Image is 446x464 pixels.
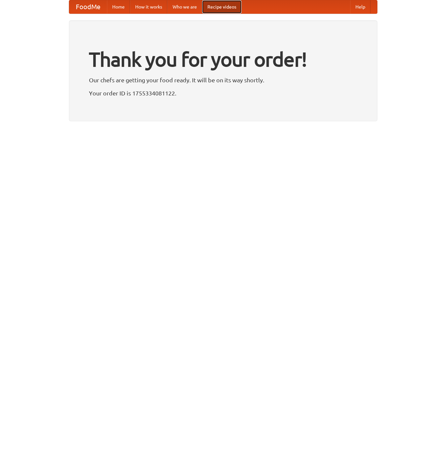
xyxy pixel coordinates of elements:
[350,0,371,13] a: Help
[89,88,357,98] p: Your order ID is 1755334081122.
[89,44,357,75] h1: Thank you for your order!
[89,75,357,85] p: Our chefs are getting your food ready. It will be on its way shortly.
[130,0,167,13] a: How it works
[107,0,130,13] a: Home
[167,0,202,13] a: Who we are
[69,0,107,13] a: FoodMe
[202,0,242,13] a: Recipe videos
